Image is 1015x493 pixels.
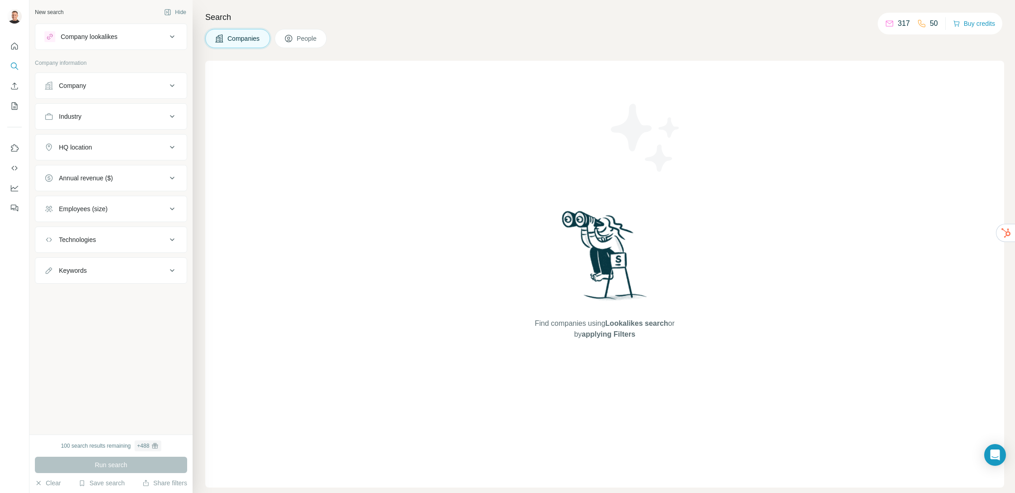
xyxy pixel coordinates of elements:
[35,59,187,67] p: Company information
[953,17,995,30] button: Buy credits
[59,112,82,121] div: Industry
[227,34,261,43] span: Companies
[35,198,187,220] button: Employees (size)
[898,18,910,29] p: 317
[35,26,187,48] button: Company lookalikes
[7,98,22,114] button: My lists
[7,38,22,54] button: Quick start
[984,444,1006,466] div: Open Intercom Messenger
[142,478,187,488] button: Share filters
[35,167,187,189] button: Annual revenue ($)
[7,9,22,24] img: Avatar
[35,8,63,16] div: New search
[59,235,96,244] div: Technologies
[137,442,150,450] div: + 488
[35,229,187,251] button: Technologies
[59,266,87,275] div: Keywords
[35,106,187,127] button: Industry
[582,330,635,338] span: applying Filters
[605,319,668,327] span: Lookalikes search
[558,208,652,309] img: Surfe Illustration - Woman searching with binoculars
[7,160,22,176] button: Use Surfe API
[78,478,125,488] button: Save search
[7,78,22,94] button: Enrich CSV
[7,200,22,216] button: Feedback
[35,75,187,97] button: Company
[532,318,677,340] span: Find companies using or by
[59,204,107,213] div: Employees (size)
[930,18,938,29] p: 50
[7,180,22,196] button: Dashboard
[7,58,22,74] button: Search
[61,440,161,451] div: 100 search results remaining
[35,136,187,158] button: HQ location
[59,174,113,183] div: Annual revenue ($)
[61,32,117,41] div: Company lookalikes
[59,81,86,90] div: Company
[35,478,61,488] button: Clear
[158,5,193,19] button: Hide
[35,260,187,281] button: Keywords
[605,97,686,179] img: Surfe Illustration - Stars
[59,143,92,152] div: HQ location
[7,140,22,156] button: Use Surfe on LinkedIn
[297,34,318,43] span: People
[205,11,1004,24] h4: Search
